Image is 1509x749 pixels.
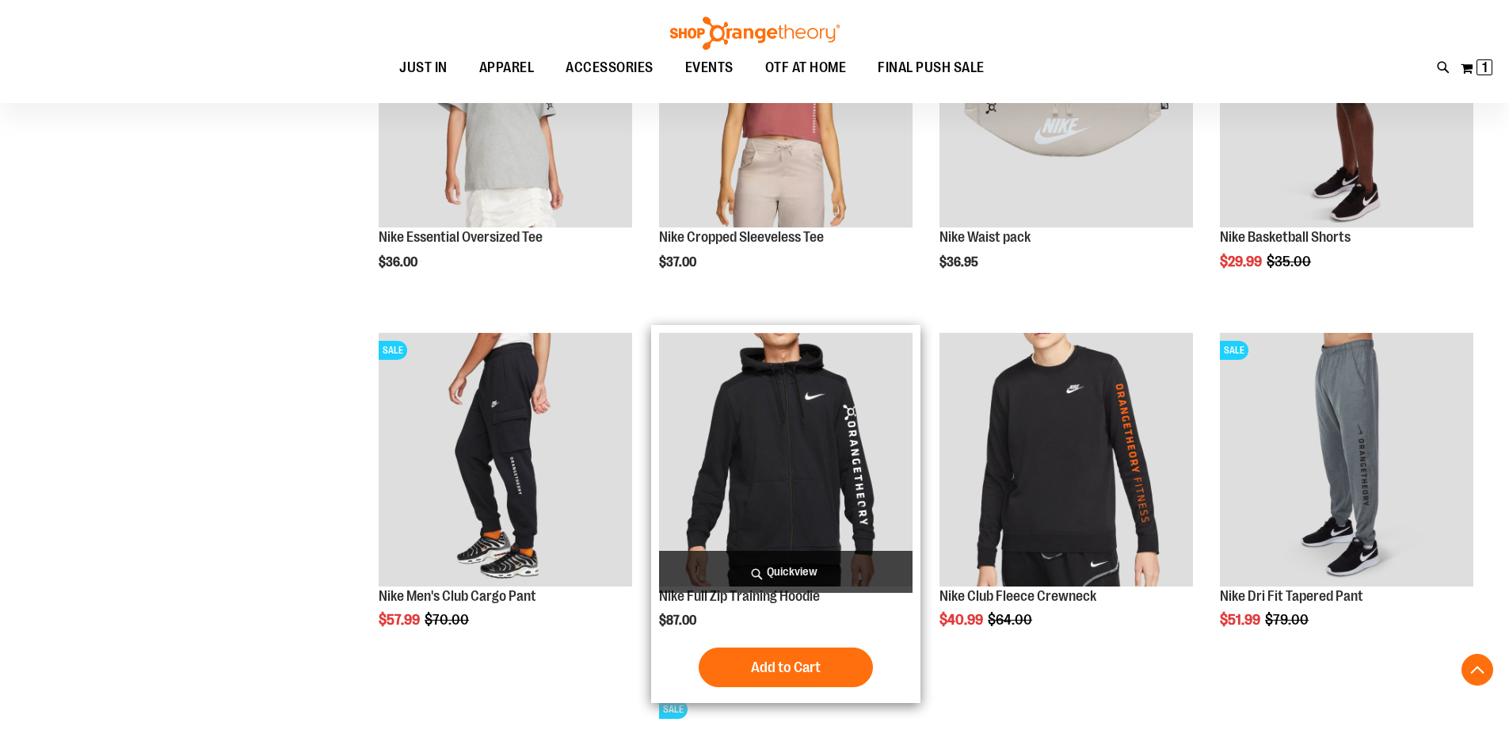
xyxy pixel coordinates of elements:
[1220,341,1248,360] span: SALE
[659,333,913,589] a: Product image for Nike Full Zip Training Hoodie
[1482,59,1488,75] span: 1
[1212,325,1481,669] div: product
[939,333,1193,587] img: Product image for Nike Club Fleece Crewneck
[699,648,873,687] button: Add to Cart
[659,255,699,269] span: $37.00
[932,325,1201,669] div: product
[659,613,699,628] span: $87.00
[371,325,640,669] div: product
[939,588,1096,604] a: Nike Club Fleece Crewneck
[1265,612,1311,628] span: $79.00
[765,50,847,86] span: OTF AT HOME
[659,700,688,719] span: SALE
[399,50,448,86] span: JUST IN
[862,50,1000,86] a: FINAL PUSH SALE
[1267,254,1313,269] span: $35.00
[1220,254,1264,269] span: $29.99
[1220,229,1351,245] a: Nike Basketball Shorts
[659,333,913,587] img: Product image for Nike Full Zip Training Hoodie
[379,333,632,587] img: Product image for Nike Mens Club Cargo Pant
[463,50,551,86] a: APPAREL
[749,50,863,86] a: OTF AT HOME
[685,50,734,86] span: EVENTS
[550,50,669,86] a: ACCESSORIES
[1220,333,1473,589] a: Product image for Nike Dri Fit Tapered PantSALE
[379,255,420,269] span: $36.00
[878,50,985,86] span: FINAL PUSH SALE
[379,588,536,604] a: Nike Men's Club Cargo Pant
[939,333,1193,589] a: Product image for Nike Club Fleece Crewneck
[379,229,543,245] a: Nike Essential Oversized Tee
[651,325,920,704] div: product
[379,612,422,628] span: $57.99
[988,612,1035,628] span: $64.00
[939,229,1031,245] a: Nike Waist pack
[1220,588,1363,604] a: Nike Dri Fit Tapered Pant
[659,588,820,604] a: Nike Full Zip Training Hoodie
[383,50,463,86] a: JUST IN
[751,659,821,676] span: Add to Cart
[1220,333,1473,587] img: Product image for Nike Dri Fit Tapered Pant
[659,229,824,245] a: Nike Cropped Sleeveless Tee
[379,341,407,360] span: SALE
[479,50,535,86] span: APPAREL
[668,17,842,50] img: Shop Orangetheory
[425,612,471,628] span: $70.00
[939,255,981,269] span: $36.95
[566,50,654,86] span: ACCESSORIES
[939,612,985,628] span: $40.99
[669,50,749,86] a: EVENTS
[659,551,913,593] a: Quickview
[379,333,632,589] a: Product image for Nike Mens Club Cargo PantSALE
[1461,654,1493,686] button: Back To Top
[1220,612,1263,628] span: $51.99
